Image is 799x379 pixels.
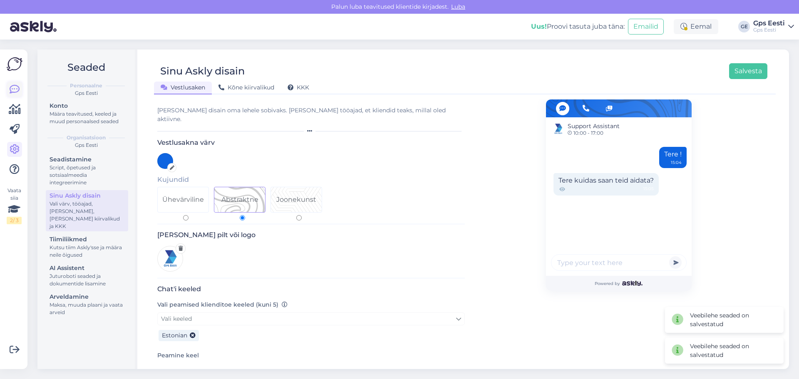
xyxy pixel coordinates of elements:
[531,22,547,30] b: Uus!
[628,19,664,35] button: Emailid
[690,342,777,359] div: Veebilehe seaded on salvestatud
[44,141,128,149] div: Gps Eesti
[753,27,785,33] div: Gps Eesti
[276,195,316,205] div: Joonekunst
[551,254,687,271] input: Type your text here
[183,215,189,220] input: Ühevärviline
[46,291,128,317] a: ArveldamineMaksa, muuda plaani ja vaata arveid
[674,19,718,34] div: Eemal
[50,191,124,200] div: Sinu Askly disain
[46,100,128,126] a: KontoMäära teavitused, keeled ja muud personaalsed seaded
[157,246,183,272] img: Logo preview
[44,59,128,75] h2: Seaded
[160,63,245,79] div: Sinu Askly disain
[595,280,643,287] span: Powered by
[671,159,682,166] div: 15:04
[46,234,128,260] a: TiimiliikmedKutsu tiim Askly'sse ja määra neile õigused
[659,147,687,168] div: Tere !
[50,235,124,244] div: Tiimiliikmed
[157,231,465,239] h3: [PERSON_NAME] pilt või logo
[67,134,106,141] b: Organisatsioon
[568,131,620,136] span: 10:00 - 17:00
[690,311,777,329] div: Veebilehe seaded on salvestatud
[157,176,465,183] h5: Kujundid
[449,3,468,10] span: Luba
[531,22,625,32] div: Proovi tasuta juba täna:
[568,122,620,131] span: Support Assistant
[157,139,465,146] h3: Vestlusakna värv
[50,292,124,301] div: Arveldamine
[7,187,22,224] div: Vaata siia
[622,281,643,286] img: Askly
[50,102,124,110] div: Konto
[221,195,258,205] div: Abstraktne
[753,20,794,33] a: Gps EestiGps Eesti
[50,200,124,230] div: Vali värv, tööajad, [PERSON_NAME], [PERSON_NAME] kiirvalikud ja KKK
[7,217,22,224] div: 2 / 3
[643,186,654,193] span: 15:05
[157,300,288,309] label: Vali peamised klienditoe keeled (kuni 5)
[157,285,465,293] h3: Chat'i keeled
[50,301,124,316] div: Maksa, muuda plaani ja vaata arveid
[161,315,192,322] span: Vali keeled
[70,82,102,89] b: Personaalne
[161,84,205,91] span: Vestlusaken
[50,272,124,287] div: Juturoboti seaded ja dokumentide lisamine
[552,122,565,136] img: Support
[162,332,187,339] span: Estonian
[44,89,128,97] div: Gps Eesti
[162,195,204,205] div: Ühevärviline
[46,190,128,231] a: Sinu Askly disainVali värv, tööajad, [PERSON_NAME], [PERSON_NAME] kiirvalikud ja KKK
[288,84,309,91] span: KKK
[157,106,465,124] div: [PERSON_NAME] disain oma lehele sobivaks. [PERSON_NAME] tööajad, et kliendid teaks, millal oled a...
[7,56,22,72] img: Askly Logo
[46,154,128,188] a: SeadistamineScript, õpetused ja sotsiaalmeedia integreerimine
[46,263,128,289] a: AI AssistentJuturoboti seaded ja dokumentide lisamine
[50,110,124,125] div: Määra teavitused, keeled ja muud personaalsed seaded
[240,215,245,220] input: Pattern 1Abstraktne
[729,63,767,79] button: Salvesta
[50,244,124,259] div: Kutsu tiim Askly'sse ja määra neile õigused
[753,20,785,27] div: Gps Eesti
[218,84,274,91] span: Kõne kiirvalikud
[50,155,124,164] div: Seadistamine
[157,351,199,360] label: Peamine keel
[50,264,124,272] div: AI Assistent
[50,164,124,186] div: Script, õpetused ja sotsiaalmeedia integreerimine
[553,173,659,196] div: Tere kuidas saan teid aidata?
[157,312,465,325] a: Vali keeled
[296,215,302,220] input: Pattern 2Joonekunst
[738,21,750,32] div: GE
